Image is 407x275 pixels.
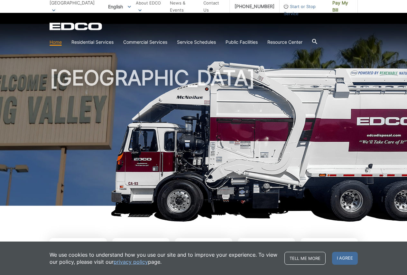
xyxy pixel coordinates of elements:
a: Home [50,39,62,46]
a: Tell me more [284,252,326,265]
a: Commercial Services [123,39,167,46]
span: I agree [332,252,358,265]
a: Resource Center [267,39,302,46]
a: Residential Services [71,39,114,46]
a: EDCD logo. Return to the homepage. [50,23,103,30]
a: privacy policy [114,258,148,265]
p: We use cookies to understand how you use our site and to improve your experience. To view our pol... [50,251,278,265]
span: English [103,1,136,12]
h1: [GEOGRAPHIC_DATA] [50,68,358,209]
a: Service Schedules [177,39,216,46]
a: Public Facilities [226,39,258,46]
